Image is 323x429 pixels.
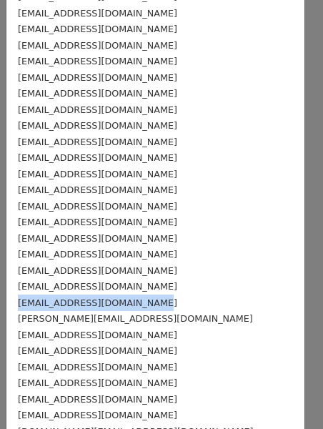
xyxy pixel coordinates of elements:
small: [EMAIL_ADDRESS][DOMAIN_NAME] [18,410,177,420]
small: [PERSON_NAME][EMAIL_ADDRESS][DOMAIN_NAME] [18,313,253,324]
small: [EMAIL_ADDRESS][DOMAIN_NAME] [18,56,177,66]
small: [EMAIL_ADDRESS][DOMAIN_NAME] [18,120,177,131]
small: [EMAIL_ADDRESS][DOMAIN_NAME] [18,152,177,163]
small: [EMAIL_ADDRESS][DOMAIN_NAME] [18,137,177,147]
small: [EMAIL_ADDRESS][DOMAIN_NAME] [18,330,177,340]
small: [EMAIL_ADDRESS][DOMAIN_NAME] [18,184,177,195]
small: [EMAIL_ADDRESS][DOMAIN_NAME] [18,249,177,260]
small: [EMAIL_ADDRESS][DOMAIN_NAME] [18,217,177,227]
small: [EMAIL_ADDRESS][DOMAIN_NAME] [18,297,177,308]
small: [EMAIL_ADDRESS][DOMAIN_NAME] [18,394,177,405]
small: [EMAIL_ADDRESS][DOMAIN_NAME] [18,201,177,212]
small: [EMAIL_ADDRESS][DOMAIN_NAME] [18,378,177,388]
small: [EMAIL_ADDRESS][DOMAIN_NAME] [18,8,177,19]
small: [EMAIL_ADDRESS][DOMAIN_NAME] [18,345,177,356]
small: [EMAIL_ADDRESS][DOMAIN_NAME] [18,72,177,83]
small: [EMAIL_ADDRESS][DOMAIN_NAME] [18,362,177,373]
small: [EMAIL_ADDRESS][DOMAIN_NAME] [18,40,177,51]
small: [EMAIL_ADDRESS][DOMAIN_NAME] [18,24,177,34]
small: [EMAIL_ADDRESS][DOMAIN_NAME] [18,169,177,179]
small: [EMAIL_ADDRESS][DOMAIN_NAME] [18,281,177,292]
iframe: Chat Widget [252,360,323,429]
small: [EMAIL_ADDRESS][DOMAIN_NAME] [18,104,177,115]
small: [EMAIL_ADDRESS][DOMAIN_NAME] [18,265,177,276]
small: [EMAIL_ADDRESS][DOMAIN_NAME] [18,233,177,244]
small: [EMAIL_ADDRESS][DOMAIN_NAME] [18,88,177,99]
